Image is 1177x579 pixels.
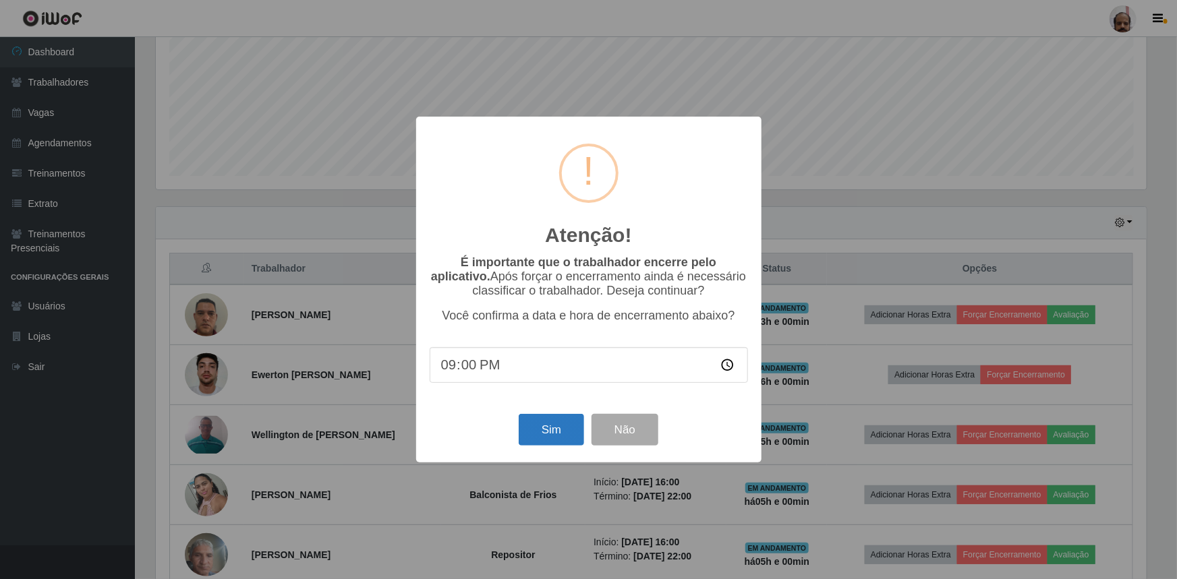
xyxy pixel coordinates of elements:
[431,255,716,283] b: É importante que o trabalhador encerre pelo aplicativo.
[430,309,748,323] p: Você confirma a data e hora de encerramento abaixo?
[592,414,658,446] button: Não
[545,223,631,247] h2: Atenção!
[430,255,748,298] p: Após forçar o encerramento ainda é necessário classificar o trabalhador. Deseja continuar?
[519,414,584,446] button: Sim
